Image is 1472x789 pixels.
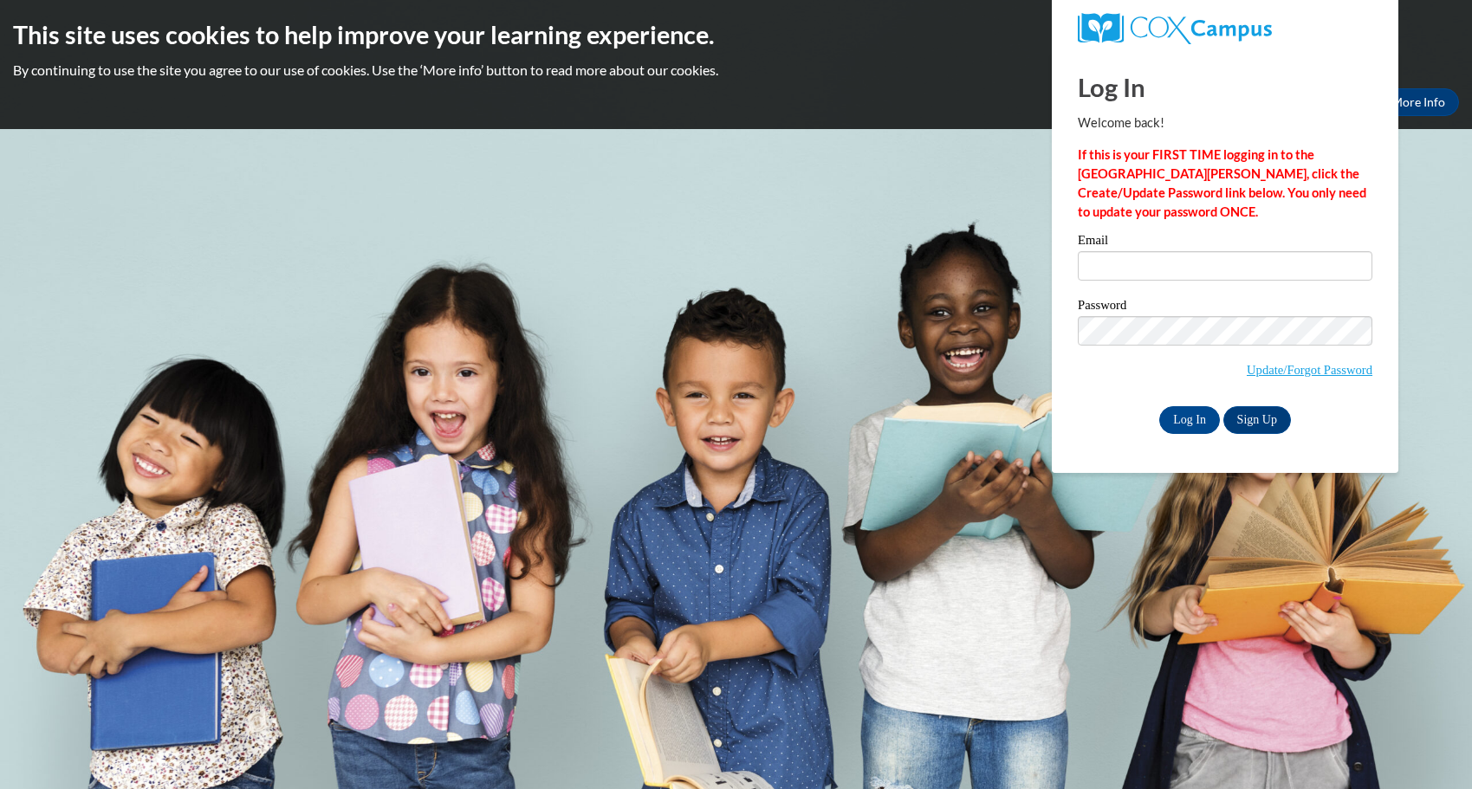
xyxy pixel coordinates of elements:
img: COX Campus [1078,13,1272,44]
label: Email [1078,234,1372,251]
a: COX Campus [1078,13,1372,44]
p: Welcome back! [1078,113,1372,133]
h1: Log In [1078,69,1372,105]
a: More Info [1378,88,1459,116]
h2: This site uses cookies to help improve your learning experience. [13,17,1459,52]
strong: If this is your FIRST TIME logging in to the [GEOGRAPHIC_DATA][PERSON_NAME], click the Create/Upd... [1078,147,1366,219]
p: By continuing to use the site you agree to our use of cookies. Use the ‘More info’ button to read... [13,61,1459,80]
input: Log In [1159,406,1220,434]
a: Update/Forgot Password [1247,363,1372,377]
label: Password [1078,299,1372,316]
a: Sign Up [1223,406,1291,434]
